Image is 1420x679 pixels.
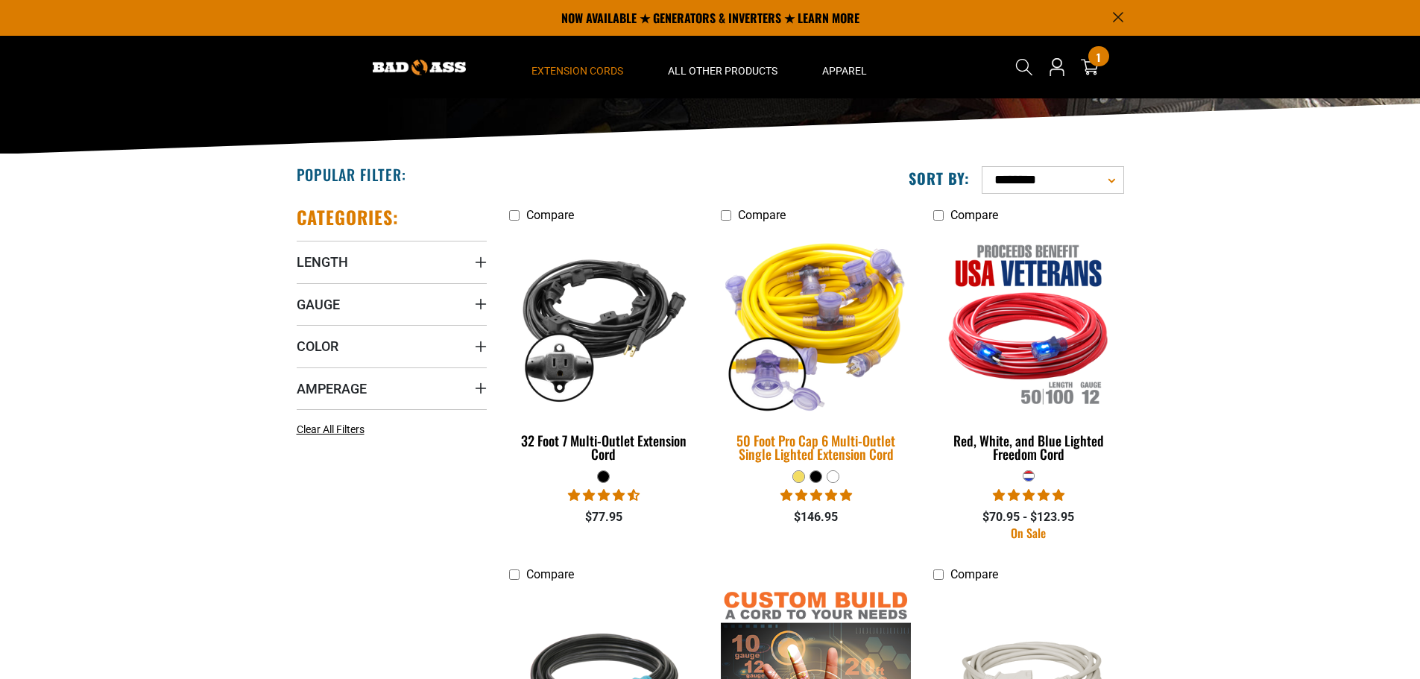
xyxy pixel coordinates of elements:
img: yellow [712,227,921,418]
span: Gauge [297,296,340,313]
div: $77.95 [509,508,699,526]
summary: Gauge [297,283,487,325]
div: 32 Foot 7 Multi-Outlet Extension Cord [509,434,699,461]
span: Compare [950,208,998,222]
span: Compare [738,208,786,222]
span: Color [297,338,338,355]
span: 1 [1096,51,1100,63]
label: Sort by: [909,168,970,188]
summary: Length [297,241,487,282]
span: 4.80 stars [780,488,852,502]
div: $146.95 [721,508,911,526]
a: Clear All Filters [297,422,370,438]
span: Extension Cords [531,64,623,78]
span: Compare [950,567,998,581]
img: black [510,237,698,408]
span: Amperage [297,380,367,397]
summary: Extension Cords [509,36,646,98]
span: 5.00 stars [993,488,1064,502]
div: $70.95 - $123.95 [933,508,1123,526]
summary: Apparel [800,36,889,98]
a: yellow 50 Foot Pro Cap 6 Multi-Outlet Single Lighted Extension Cord [721,230,911,470]
div: Red, White, and Blue Lighted Freedom Cord [933,434,1123,461]
summary: Search [1012,55,1036,79]
span: All Other Products [668,64,777,78]
a: Red, White, and Blue Lighted Freedom Cord Red, White, and Blue Lighted Freedom Cord [933,230,1123,470]
div: 50 Foot Pro Cap 6 Multi-Outlet Single Lighted Extension Cord [721,434,911,461]
div: On Sale [933,527,1123,539]
span: Compare [526,567,574,581]
img: Bad Ass Extension Cords [373,60,466,75]
summary: All Other Products [646,36,800,98]
h2: Popular Filter: [297,165,406,184]
h2: Categories: [297,206,400,229]
span: Length [297,253,348,271]
a: black 32 Foot 7 Multi-Outlet Extension Cord [509,230,699,470]
span: Apparel [822,64,867,78]
span: Clear All Filters [297,423,365,435]
span: 4.74 stars [568,488,640,502]
span: Compare [526,208,574,222]
img: Red, White, and Blue Lighted Freedom Cord [935,237,1123,408]
summary: Color [297,325,487,367]
summary: Amperage [297,367,487,409]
